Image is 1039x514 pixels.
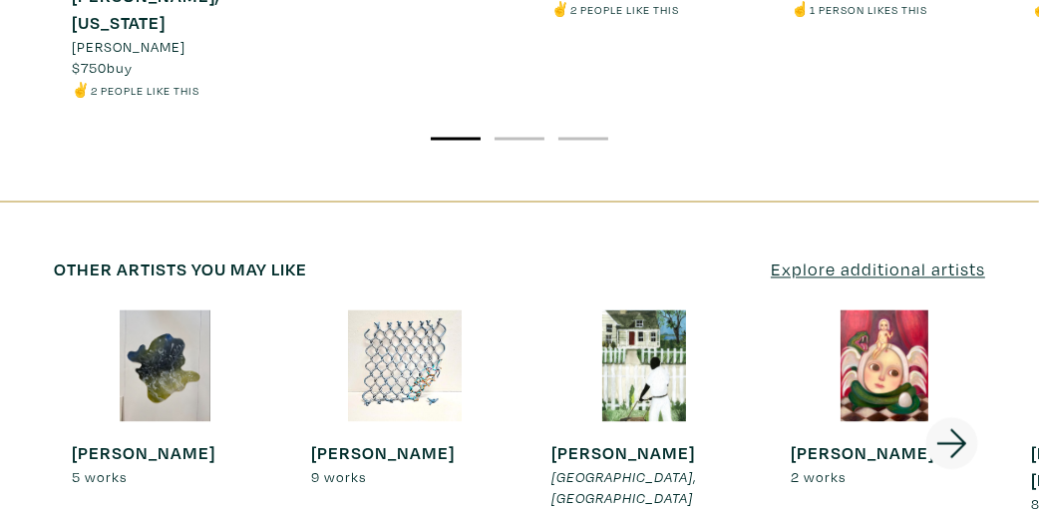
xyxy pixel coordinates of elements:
[72,441,215,464] strong: [PERSON_NAME]
[771,257,985,280] u: Explore additional artists
[431,137,481,140] button: 1 of 3
[774,309,996,487] a: [PERSON_NAME] 2 works
[294,309,517,487] a: [PERSON_NAME] 9 works
[551,441,695,464] strong: [PERSON_NAME]
[558,137,608,140] button: 3 of 3
[72,58,107,77] span: $750
[551,488,693,507] em: [GEOGRAPHIC_DATA]
[312,467,368,486] span: 9 works
[792,467,848,486] span: 2 works
[72,79,258,101] li: ✌️
[551,467,693,486] em: [GEOGRAPHIC_DATA]
[570,2,679,17] small: 2 people like this
[551,466,738,509] li: ,
[495,137,544,140] button: 2 of 3
[91,83,199,98] small: 2 people like this
[54,258,307,280] h6: Other artists you may like
[792,441,935,464] strong: [PERSON_NAME]
[72,36,185,58] span: [PERSON_NAME]
[771,256,985,282] a: Explore additional artists
[54,309,276,487] a: [PERSON_NAME] 5 works
[811,2,928,17] small: 1 person likes this
[312,441,456,464] strong: [PERSON_NAME]
[72,467,128,486] span: 5 works
[72,58,133,77] span: buy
